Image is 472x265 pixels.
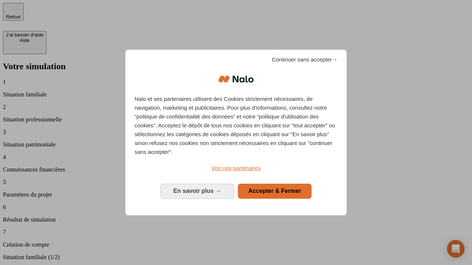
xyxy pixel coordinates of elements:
span: En savoir plus → [173,188,221,194]
img: Logo [218,68,254,90]
span: Voir nos partenaires [211,165,260,171]
span: Accepter & Fermer [248,188,301,194]
div: Bienvenue chez Nalo Gestion du consentement [125,50,347,215]
button: Accepter & Fermer: Accepter notre traitement des données et fermer [238,184,312,198]
button: En savoir plus: Configurer vos consentements [160,184,234,198]
a: Voir nos partenaires [135,164,337,173]
span: Continuer sans accepter→ [272,55,337,64]
p: Nalo et ses partenaires utilisent des Cookies strictement nécessaires, de navigation, marketing e... [135,95,337,156]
